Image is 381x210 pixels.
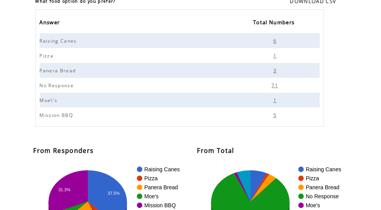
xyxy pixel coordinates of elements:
span: From Total [197,146,234,155]
span: From Responders [34,146,94,155]
span: 1 [273,52,278,59]
a: 6 [273,38,279,43]
text: No Response [306,193,339,199]
a: 5 [273,112,279,117]
span: Answer [40,17,62,30]
span: Raising Canes [40,38,79,44]
a: 71 [271,82,281,88]
span: Pizza [40,52,56,59]
span: No Response [40,82,76,89]
text: Pizza [144,175,158,181]
span: Mission BBQ [40,112,75,118]
span: 3 [273,67,278,74]
text: 31.3% [58,187,70,192]
a: Answer [40,17,64,30]
text: Mission BBQ [144,202,176,208]
text: Moe's [144,193,159,199]
text: 37.5% [107,191,119,196]
span: 5 [273,112,278,118]
text: Pizza [306,175,319,181]
span: Moe\'s [40,97,60,104]
text: Panera Bread [144,184,178,190]
text: Panera Bread [306,184,339,190]
a: 1 [273,97,279,102]
span: Total Numbers [253,17,296,30]
span: 71 [272,82,280,89]
text: Moe's [306,202,320,208]
span: 6 [273,38,278,44]
span: 1 [273,97,278,104]
a: 3 [273,67,279,73]
text: Raising Canes [144,166,180,172]
span: Panera Bread [40,67,78,74]
a: Total Numbers [253,17,298,30]
text: Raising Canes [306,166,341,172]
a: 1 [273,52,279,58]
